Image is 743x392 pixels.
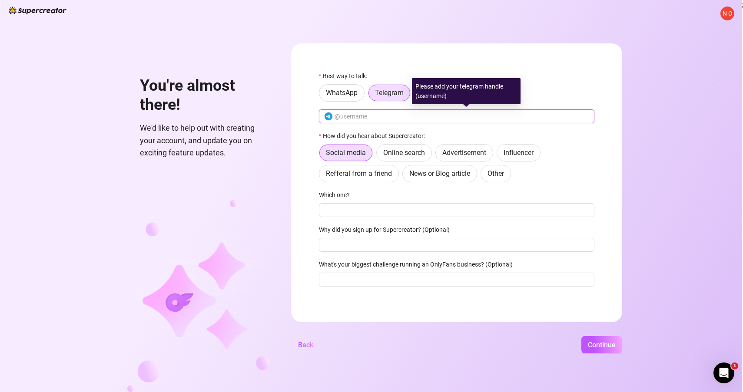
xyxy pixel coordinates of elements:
h1: You're almost there! [140,76,270,114]
span: 1 [731,362,738,369]
label: How did you hear about Supercreator: [319,131,431,141]
div: Please add your telegram handle (username) [412,78,521,104]
span: Advertisement [442,148,486,157]
span: Refferal from a friend [326,169,392,178]
span: Influencer [504,148,534,157]
span: WhatsApp [326,89,358,97]
label: What's your biggest challenge running an OnlyFans business? (Optional) [319,260,518,269]
span: We'd like to help out with creating your account, and update you on exciting feature updates. [140,122,270,159]
input: What's your biggest challenge running an OnlyFans business? (Optional) [319,273,594,287]
img: logo [9,7,66,14]
span: Other [488,169,504,178]
span: Social media [326,148,366,157]
span: News or Blog article [409,169,470,178]
label: Which one? [319,190,355,200]
input: Which one? [319,203,594,217]
span: Online search [383,148,425,157]
span: Back [298,341,313,349]
span: Telegram [375,89,404,97]
button: Back [291,336,320,353]
span: Continue [588,341,616,349]
label: Why did you sign up for Supercreator? (Optional) [319,225,455,234]
button: Continue [581,336,622,353]
input: Why did you sign up for Supercreator? (Optional) [319,238,594,252]
label: Best way to talk: [319,71,373,81]
iframe: Intercom live chat [713,362,734,383]
input: @username [335,112,589,121]
span: N O [723,9,733,18]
